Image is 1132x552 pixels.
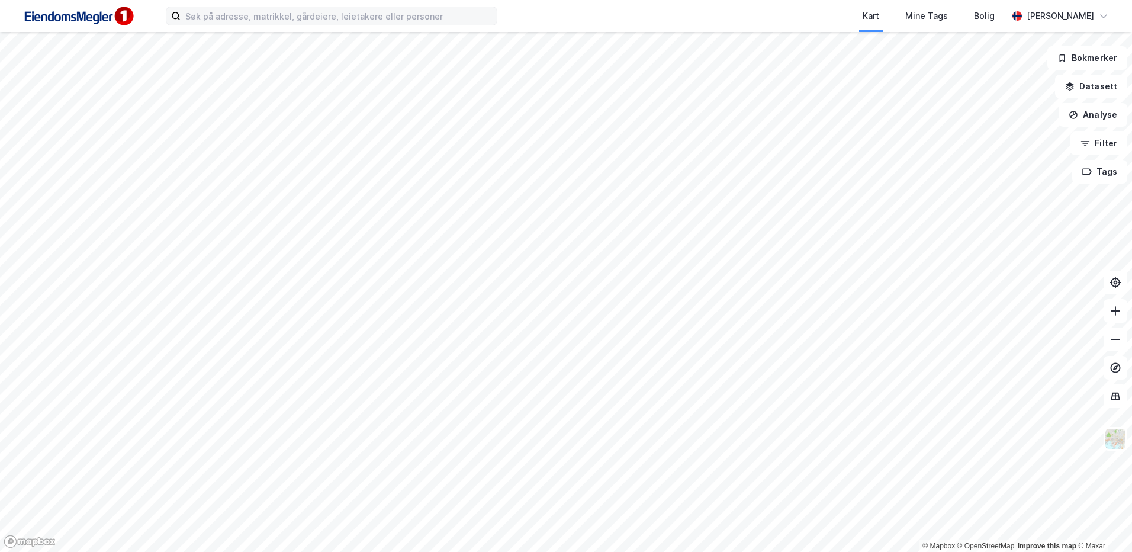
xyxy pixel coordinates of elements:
[181,7,497,25] input: Søk på adresse, matrikkel, gårdeiere, leietakere eller personer
[1059,103,1127,127] button: Analyse
[957,542,1015,550] a: OpenStreetMap
[974,9,995,23] div: Bolig
[922,542,955,550] a: Mapbox
[1104,428,1127,450] img: Z
[19,3,137,30] img: F4PB6Px+NJ5v8B7XTbfpPpyloAAAAASUVORK5CYII=
[1072,160,1127,184] button: Tags
[1027,9,1094,23] div: [PERSON_NAME]
[4,535,56,548] a: Mapbox homepage
[905,9,948,23] div: Mine Tags
[1018,542,1076,550] a: Improve this map
[1073,495,1132,552] div: Kontrollprogram for chat
[863,9,879,23] div: Kart
[1055,75,1127,98] button: Datasett
[1047,46,1127,70] button: Bokmerker
[1073,495,1132,552] iframe: Chat Widget
[1070,131,1127,155] button: Filter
